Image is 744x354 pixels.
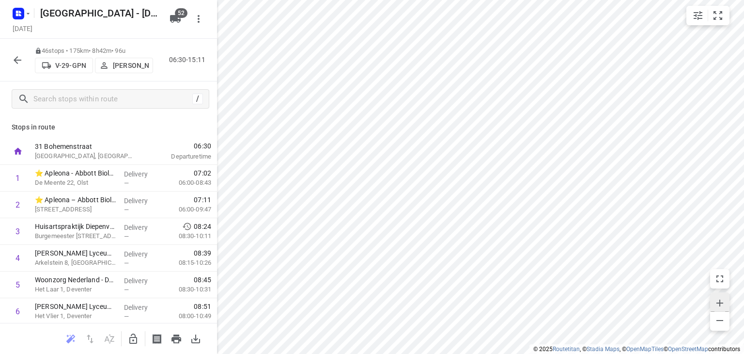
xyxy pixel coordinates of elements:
[587,346,620,353] a: Stadia Maps
[194,248,211,258] span: 08:39
[124,196,160,206] p: Delivery
[35,178,116,188] p: De Meente 22, Olst
[147,152,211,161] p: Departure time
[175,8,187,18] span: 52
[163,258,211,268] p: 08:15-10:26
[35,168,116,178] p: ⭐ Apleona - Abbott Biologicals - De Meente(Burak Kocak)
[163,285,211,294] p: 08:30-10:31
[686,6,729,25] div: small contained button group
[626,346,664,353] a: OpenMapTiles
[35,151,136,161] p: [GEOGRAPHIC_DATA], [GEOGRAPHIC_DATA]
[95,58,153,73] button: [PERSON_NAME]
[124,286,129,293] span: —
[668,346,708,353] a: OpenStreetMap
[35,58,93,73] button: V-29-GPN
[708,6,728,25] button: Fit zoom
[533,346,740,353] li: © 2025 , © , © © contributors
[80,334,100,343] span: Reverse route
[35,142,136,151] p: 31 Bohemenstraat
[147,334,167,343] span: Print shipping labels
[124,223,160,232] p: Delivery
[61,334,80,343] span: Reoptimize route
[35,248,116,258] p: Etty Hillesum Lyceum locatie Arkelstein(Lia Suurd)
[124,259,129,267] span: —
[113,62,149,69] p: [PERSON_NAME]
[124,276,160,286] p: Delivery
[35,222,116,231] p: Huisartspraktijk Diepenveen(Otto Quartero)
[35,311,116,321] p: Het Vlier 1, Deventer
[15,227,20,236] div: 3
[35,47,153,56] p: 46 stops • 175km • 8h42m • 96u
[186,334,205,343] span: Download route
[124,169,160,179] p: Delivery
[194,168,211,178] span: 07:02
[36,5,162,21] h5: Rename
[169,55,209,65] p: 06:30-15:11
[167,334,186,343] span: Print route
[35,205,116,214] p: [STREET_ADDRESS]
[688,6,708,25] button: Map settings
[55,62,86,69] p: V-29-GPN
[194,222,211,231] span: 08:24
[163,205,211,214] p: 06:00-09:47
[182,222,192,231] svg: Early
[12,122,205,132] p: Stops in route
[100,334,119,343] span: Sort by time window
[194,275,211,285] span: 08:45
[15,174,20,183] div: 1
[33,92,192,107] input: Search stops within route
[15,200,20,209] div: 2
[124,329,143,349] button: Unlock route
[124,206,129,213] span: —
[163,231,211,241] p: 08:30-10:11
[194,195,211,205] span: 07:11
[35,195,116,205] p: ⭐ Apleona – Abbott Biologicals Olst(Burak Kocak)
[163,178,211,188] p: 06:00-08:43
[124,249,160,259] p: Delivery
[194,302,211,311] span: 08:51
[147,141,211,151] span: 06:30
[35,302,116,311] p: Etty Hillesum Lyceum - Het Vlier(Inge de Graaf)
[35,285,116,294] p: Het Laar 1, Deventer
[15,280,20,290] div: 5
[189,9,208,29] button: More
[553,346,580,353] a: Routetitan
[124,303,160,312] p: Delivery
[35,275,116,285] p: Woonzorg Nederland - Deventer(B. te Grotenhuis)
[35,231,116,241] p: Burgemeester Doffegnieslaan 2b, Diepenveen
[15,307,20,316] div: 6
[163,311,211,321] p: 08:00-10:49
[15,254,20,263] div: 4
[124,313,129,320] span: —
[192,94,203,104] div: /
[124,179,129,187] span: —
[124,233,129,240] span: —
[35,258,116,268] p: Arkelstein 8, [GEOGRAPHIC_DATA]
[9,23,36,34] h5: Project date
[166,9,185,29] button: 52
